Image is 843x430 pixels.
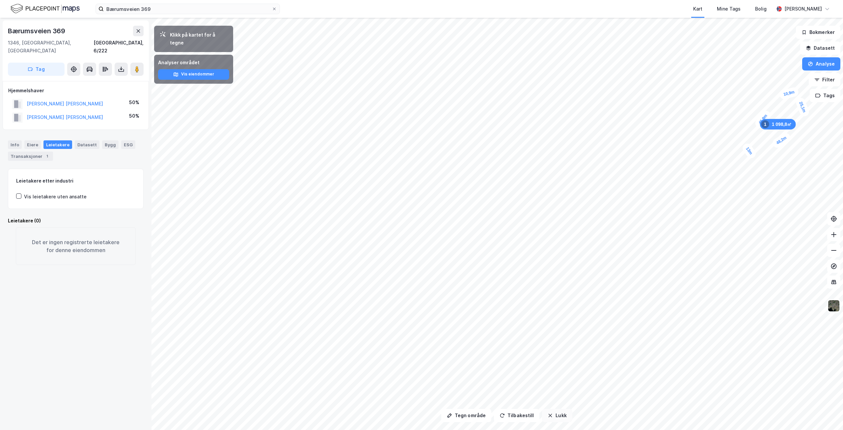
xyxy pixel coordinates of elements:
[809,73,840,86] button: Filter
[800,42,840,55] button: Datasett
[8,26,67,36] div: Bærumsveien 369
[158,59,229,67] div: Analyser området
[717,5,741,13] div: Mine Tags
[8,217,144,225] div: Leietakere (0)
[796,26,840,39] button: Bokmerker
[129,112,139,120] div: 50%
[24,193,87,201] div: Vis leietakere uten ansatte
[771,131,792,149] div: Map marker
[494,409,539,422] button: Tilbakestill
[693,5,702,13] div: Kart
[121,140,135,149] div: ESG
[810,89,840,102] button: Tags
[104,4,272,14] input: Søk på adresse, matrikkel, gårdeiere, leietakere eller personer
[810,398,843,430] div: Kontrollprogram for chat
[170,31,228,47] div: Klikk på kartet for å tegne
[43,140,72,149] div: Leietakere
[75,140,99,149] div: Datasett
[755,5,767,13] div: Bolig
[542,409,572,422] button: Lukk
[760,119,796,129] div: Map marker
[94,39,144,55] div: [GEOGRAPHIC_DATA], 6/222
[810,398,843,430] iframe: Chat Widget
[778,86,799,100] div: Map marker
[741,142,758,160] div: Map marker
[158,69,229,80] button: Vis eiendommer
[761,120,769,128] div: 1
[8,39,94,55] div: 1346, [GEOGRAPHIC_DATA], [GEOGRAPHIC_DATA]
[24,140,41,149] div: Eiere
[8,140,22,149] div: Info
[44,153,50,159] div: 1
[8,87,143,95] div: Hjemmelshaver
[802,57,840,71] button: Analyse
[8,152,53,161] div: Transaksjoner
[8,63,65,76] button: Tag
[828,300,840,312] img: 9k=
[102,140,119,149] div: Bygg
[784,5,822,13] div: [PERSON_NAME]
[129,99,139,106] div: 50%
[16,177,135,185] div: Leietakere etter industri
[795,97,810,118] div: Map marker
[11,3,80,14] img: logo.f888ab2527a4732fd821a326f86c7f29.svg
[441,409,491,422] button: Tegn område
[16,227,136,265] div: Det er ingen registrerte leietakere for denne eiendommen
